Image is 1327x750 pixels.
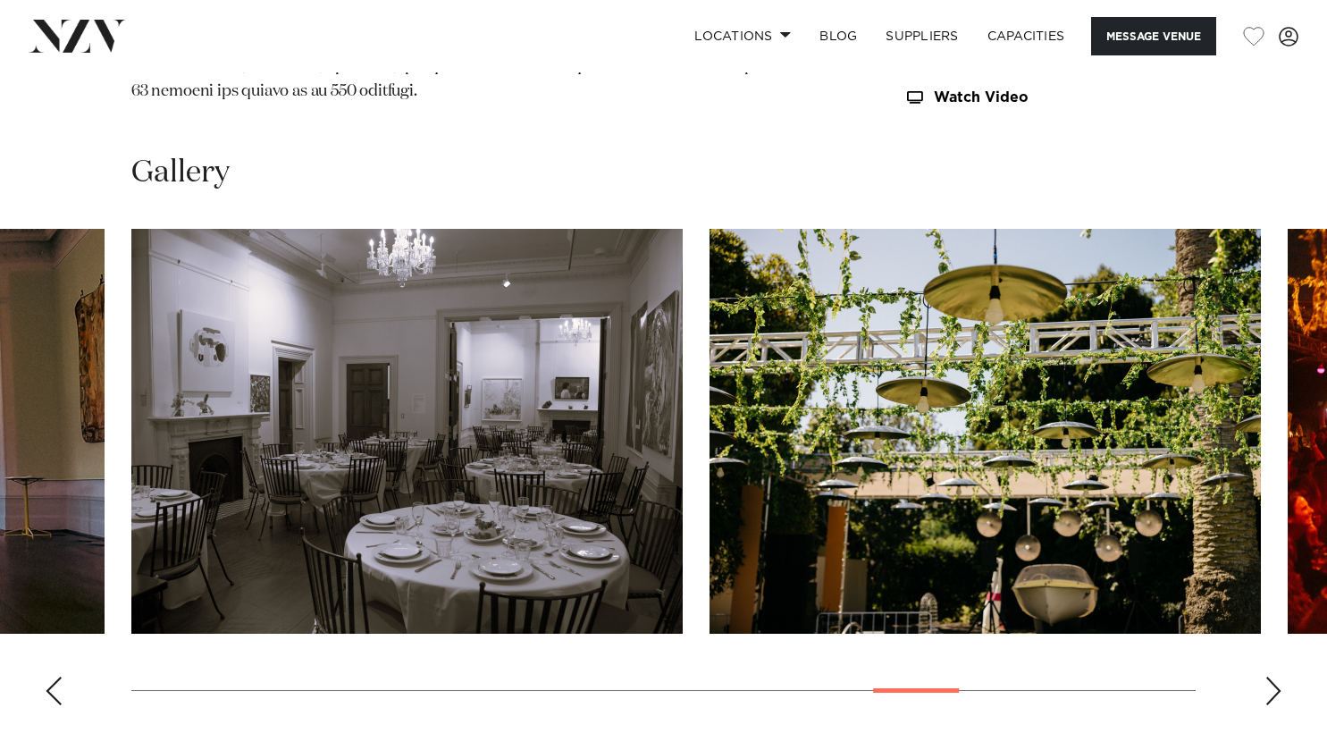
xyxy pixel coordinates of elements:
img: nzv-logo.png [29,20,126,52]
swiper-slide: 18 / 23 [710,229,1261,634]
a: BLOG [805,17,871,55]
a: Watch Video [904,89,1196,105]
a: Capacities [973,17,1079,55]
a: SUPPLIERS [871,17,972,55]
h2: Gallery [131,153,230,193]
a: Locations [680,17,805,55]
button: Message Venue [1091,17,1216,55]
swiper-slide: 17 / 23 [131,229,683,634]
